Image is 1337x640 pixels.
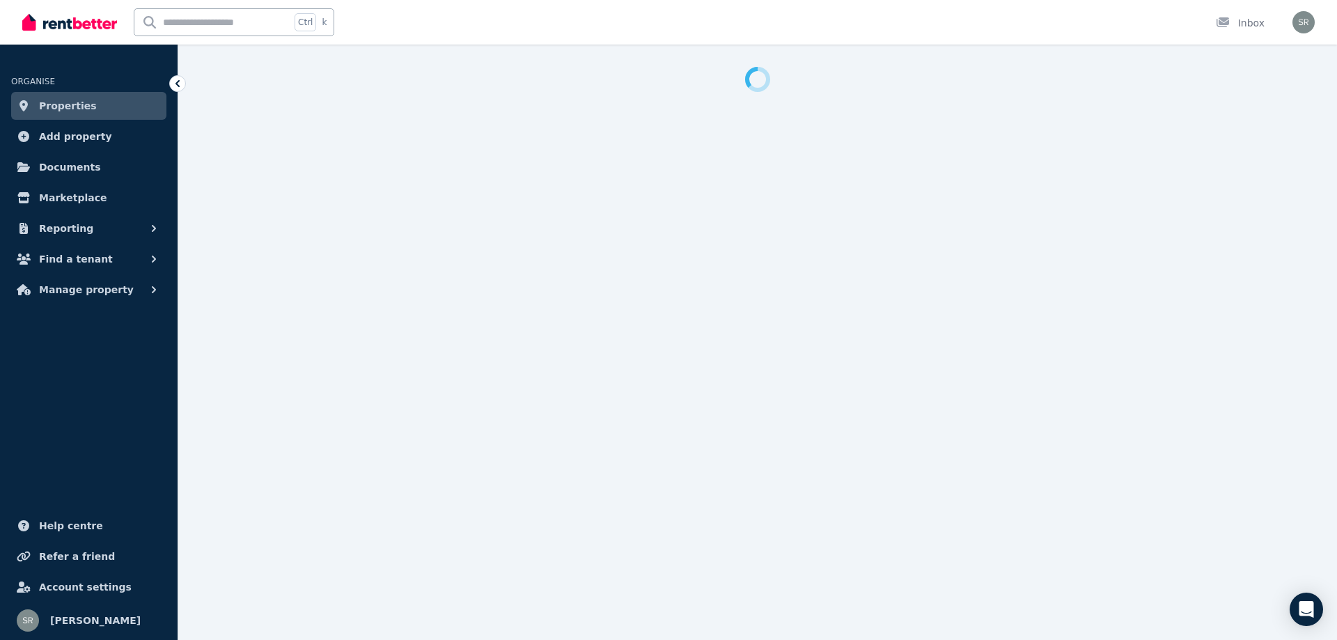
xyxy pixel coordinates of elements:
a: Add property [11,123,166,150]
span: Marketplace [39,189,107,206]
img: Schekar Raj [17,609,39,632]
button: Find a tenant [11,245,166,273]
span: Refer a friend [39,548,115,565]
span: Documents [39,159,101,175]
img: RentBetter [22,12,117,33]
span: k [322,17,327,28]
span: ORGANISE [11,77,55,86]
span: Find a tenant [39,251,113,267]
span: Add property [39,128,112,145]
span: Reporting [39,220,93,237]
a: Refer a friend [11,543,166,570]
span: Manage property [39,281,134,298]
a: Marketplace [11,184,166,212]
img: Schekar Raj [1292,11,1315,33]
span: Account settings [39,579,132,595]
button: Reporting [11,214,166,242]
button: Manage property [11,276,166,304]
span: Properties [39,97,97,114]
a: Account settings [11,573,166,601]
div: Open Intercom Messenger [1290,593,1323,626]
a: Properties [11,92,166,120]
a: Help centre [11,512,166,540]
div: Inbox [1216,16,1265,30]
span: Help centre [39,517,103,534]
a: Documents [11,153,166,181]
span: Ctrl [295,13,316,31]
span: [PERSON_NAME] [50,612,141,629]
